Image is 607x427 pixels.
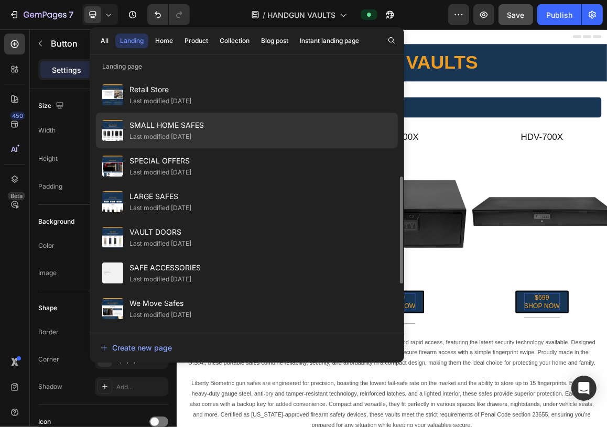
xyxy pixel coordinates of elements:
p: $699 SHOP NOW [508,386,560,411]
button: Product [180,34,213,48]
div: Width [38,126,56,135]
div: Icon [38,417,51,426]
div: Last modified [DATE] [129,274,191,284]
div: Publish [546,9,572,20]
button: Landing [115,34,148,48]
p: Settings [52,64,81,75]
div: Rich Text Editor. Editing area: main [85,386,138,411]
span: SAFE ACCESSORIES [129,261,201,274]
div: 450 [10,112,25,120]
div: Last modified [DATE] [129,132,191,142]
button: Blog post [256,34,293,48]
span: / [263,9,265,20]
div: Height [38,154,58,163]
button: Save [498,4,533,25]
div: Rich Text Editor. Editing area: main [297,386,349,411]
div: Product [185,36,208,46]
button: Collection [215,34,254,48]
div: Collection [220,36,250,46]
div: Last modified [DATE] [129,238,191,249]
a: Rich Text Editor. Editing area: main [284,382,362,415]
div: Landing [120,36,144,46]
div: Create new page [101,342,172,353]
div: Undo/Redo [147,4,190,25]
div: Rich Text Editor. Editing area: main [508,386,560,411]
div: Home [155,36,173,46]
button: 7 [4,4,78,25]
div: Add... [116,382,166,392]
span: SMALL HOME SAFES [129,119,204,132]
div: Border [38,327,59,337]
span: Save [507,10,525,19]
button: Instant landing page [295,34,364,48]
img: LIBERTY SAFE HDV-500 BIOMETRIC SMART VAULT. [220,167,427,374]
div: Open Intercom Messenger [571,376,597,401]
button: Publish [537,4,581,25]
div: Instant landing page [300,36,359,46]
a: Rich Text Editor. Editing area: main [73,382,150,415]
h2: HDV-500X [220,148,427,167]
div: Size [38,99,66,113]
div: Corner [38,355,59,364]
span: SPECIAL OFFERS [129,155,191,167]
h2: HDV-300X [8,148,215,167]
div: Background [38,217,74,226]
p: $319 SHOP NOW [85,386,138,411]
span: LARGE SAFES [129,190,191,203]
span: Retail Store [129,83,191,96]
p: Landing page [90,61,404,72]
p: $389 SHOP NOW [297,386,349,411]
div: Image [38,268,57,278]
div: Last modified [DATE] [129,310,191,320]
div: Last modified [DATE] [129,167,191,178]
span: We Move Safes [129,297,191,310]
div: Last modified [DATE] [129,203,191,213]
div: Last modified [DATE] [129,96,191,106]
a: Rich Text Editor. Editing area: main [495,382,573,415]
div: Beta [8,192,25,200]
div: Blog post [261,36,288,46]
div: Padding [38,182,62,191]
div: Shape [38,303,57,313]
p: 7 [69,8,73,21]
span: VAULT DOORS [129,226,191,238]
div: All [101,36,109,46]
span: HANDGUN VAULTS [267,9,335,20]
div: Shadow [38,382,62,391]
button: Create new page [100,337,394,358]
button: All [96,34,113,48]
p: Button [51,37,140,50]
img: LIBERTY SAFE HDV-300 BIOMETRIC SMART VAULT. [8,167,215,374]
button: Home [150,34,178,48]
div: Color [38,241,55,250]
strong: HANDGUN VAULTS [189,33,441,63]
